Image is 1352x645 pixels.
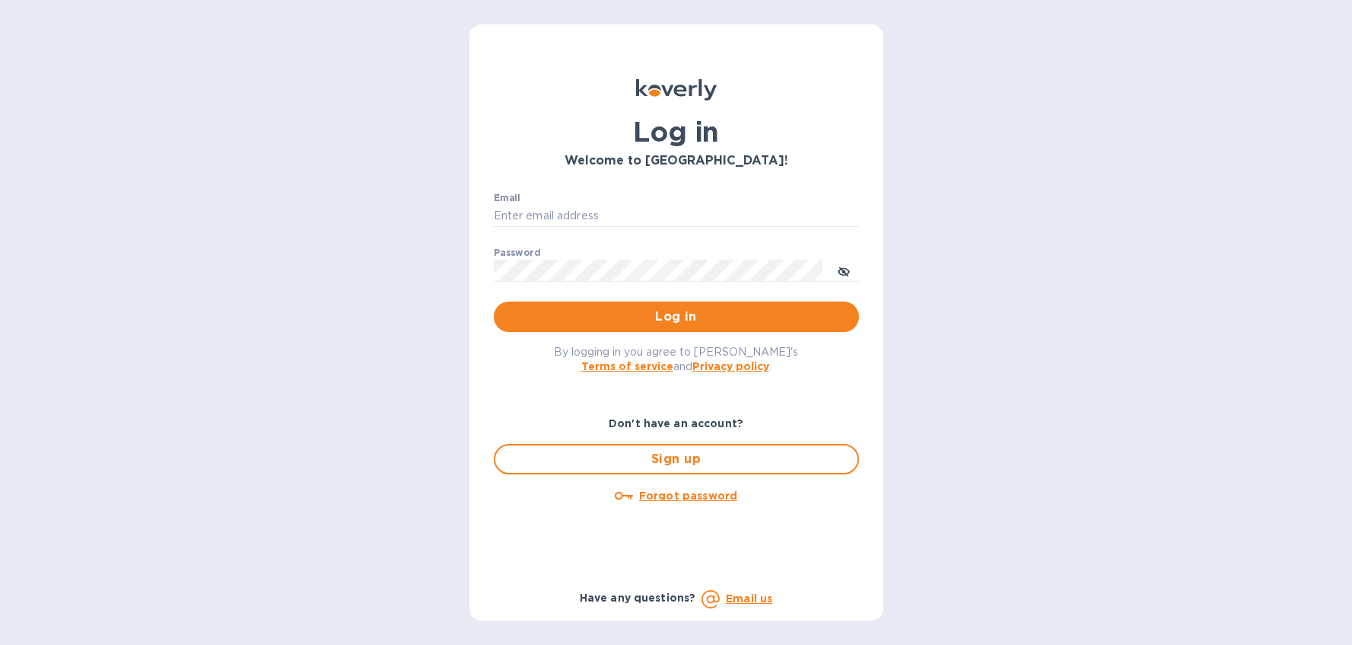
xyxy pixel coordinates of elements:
[507,450,845,468] span: Sign up
[506,308,847,326] span: Log in
[692,360,769,372] a: Privacy policy
[609,417,743,429] b: Don't have an account?
[494,154,859,168] h3: Welcome to [GEOGRAPHIC_DATA]!
[494,116,859,148] h1: Log in
[494,205,859,228] input: Enter email address
[829,255,859,286] button: toggle password visibility
[494,444,859,474] button: Sign up
[554,346,798,372] span: By logging in you agree to [PERSON_NAME]'s and .
[494,248,540,257] label: Password
[636,79,717,101] img: Koverly
[726,592,772,605] a: Email us
[580,592,696,604] b: Have any questions?
[494,302,859,332] button: Log in
[581,360,673,372] a: Terms of service
[494,193,520,203] label: Email
[639,490,737,502] u: Forgot password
